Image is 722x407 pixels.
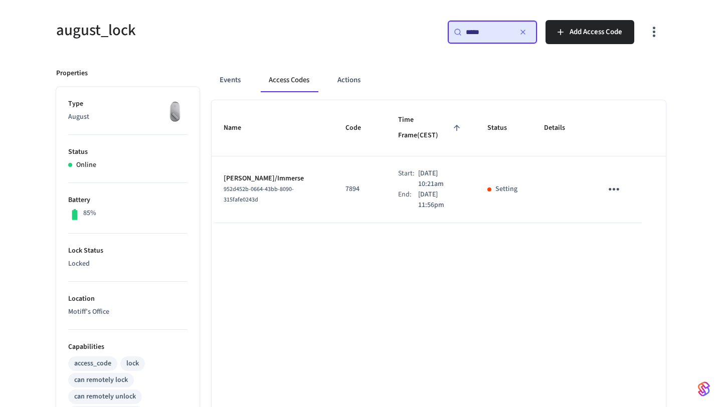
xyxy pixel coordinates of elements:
[398,189,418,211] div: End:
[345,184,374,194] p: 7894
[224,185,294,204] span: 952d452b-0664-43bb-8090-315fafe0243d
[345,120,374,136] span: Code
[74,375,128,385] div: can remotely lock
[74,391,136,402] div: can remotely unlock
[83,208,96,219] p: 85%
[544,120,578,136] span: Details
[76,160,96,170] p: Online
[56,68,88,79] p: Properties
[224,173,321,184] p: [PERSON_NAME]/Immerse
[418,168,463,189] p: [DATE] 10:21am
[398,168,418,189] div: Start:
[212,68,666,92] div: ant example
[212,100,666,223] table: sticky table
[56,20,355,41] h5: august_lock
[74,358,111,369] div: access_code
[570,26,622,39] span: Add Access Code
[68,259,188,269] p: Locked
[68,342,188,352] p: Capabilities
[68,147,188,157] p: Status
[418,189,463,211] p: [DATE] 11:56pm
[487,120,520,136] span: Status
[68,112,188,122] p: August
[68,307,188,317] p: Motiff’s Office
[68,99,188,109] p: Type
[698,381,710,397] img: SeamLogoGradient.69752ec5.svg
[126,358,139,369] div: lock
[68,195,188,206] p: Battery
[68,294,188,304] p: Location
[546,20,634,44] button: Add Access Code
[495,184,517,194] p: Setting
[329,68,369,92] button: Actions
[212,68,249,92] button: Events
[162,99,188,124] img: August Wifi Smart Lock 3rd Gen, Silver, Front
[224,120,254,136] span: Name
[68,246,188,256] p: Lock Status
[261,68,317,92] button: Access Codes
[398,112,463,144] span: Time Frame(CEST)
